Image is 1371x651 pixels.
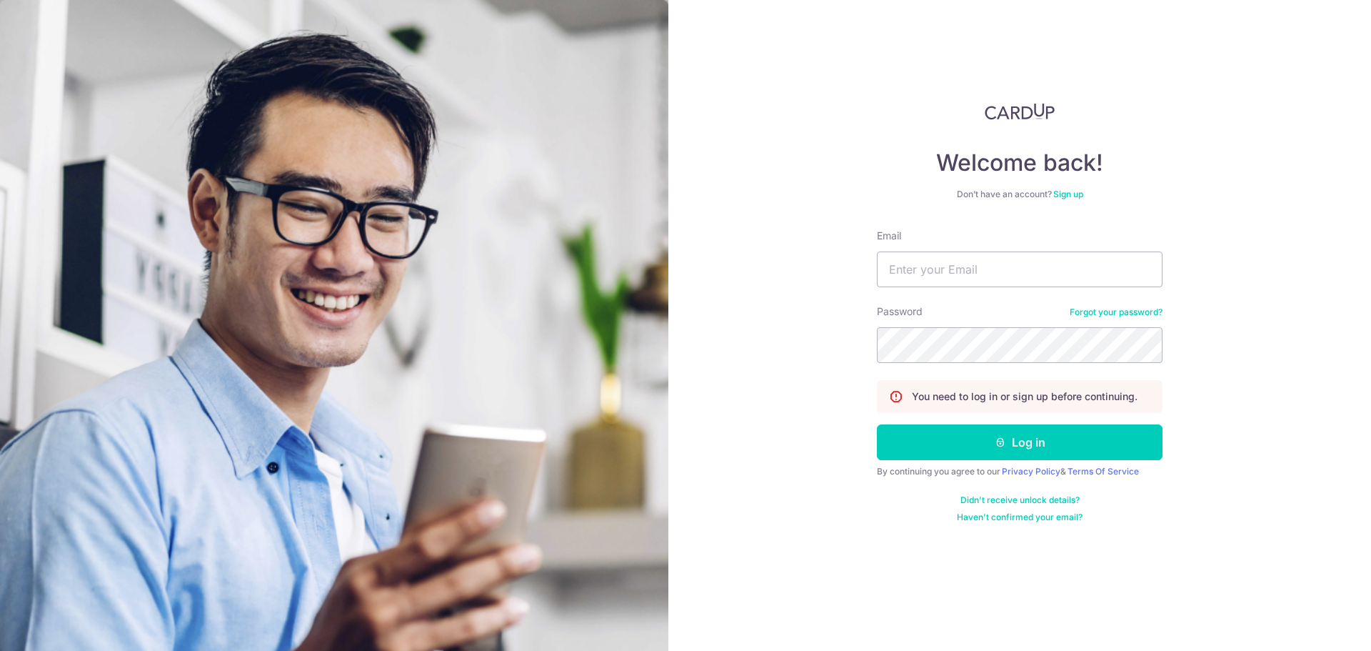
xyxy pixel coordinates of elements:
a: Haven't confirmed your email? [957,512,1083,523]
a: Didn't receive unlock details? [960,495,1080,506]
a: Terms Of Service [1068,466,1139,477]
p: You need to log in or sign up before continuing. [912,389,1138,404]
button: Log in [877,424,1162,460]
label: Password [877,304,923,319]
div: By continuing you agree to our & [877,466,1162,477]
a: Forgot your password? [1070,307,1162,318]
h4: Welcome back! [877,149,1162,177]
a: Privacy Policy [1002,466,1060,477]
img: CardUp Logo [985,103,1055,120]
input: Enter your Email [877,252,1162,287]
div: Don’t have an account? [877,189,1162,200]
a: Sign up [1053,189,1083,199]
label: Email [877,229,901,243]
